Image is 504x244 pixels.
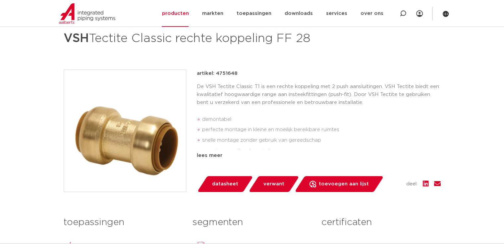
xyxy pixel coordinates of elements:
[321,216,440,229] h3: certificaten
[197,176,253,192] a: datasheet
[197,70,238,77] p: artikel: 4751648
[197,83,441,107] p: De VSH Tectite Classic T1 is een rechte koppeling met 2 push aansluitingen. VSH Tectite biedt een...
[406,180,418,188] span: deel:
[202,146,441,156] li: voorzien van alle relevante keuren
[212,179,238,189] span: datasheet
[202,135,441,146] li: snelle montage zonder gebruik van gereedschap
[202,114,441,125] li: demontabel
[197,152,441,160] div: lees meer
[319,179,369,189] span: toevoegen aan lijst
[64,32,89,44] strong: VSH
[193,216,311,229] h3: segmenten
[64,70,186,192] img: Product Image for VSH Tectite Classic rechte koppeling FF 28
[263,179,284,189] span: verwant
[64,216,183,229] h3: toepassingen
[202,124,441,135] li: perfecte montage in kleine en moeilijk bereikbare ruimtes
[248,176,299,192] a: verwant
[64,28,312,48] h1: Tectite Classic rechte koppeling FF 28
